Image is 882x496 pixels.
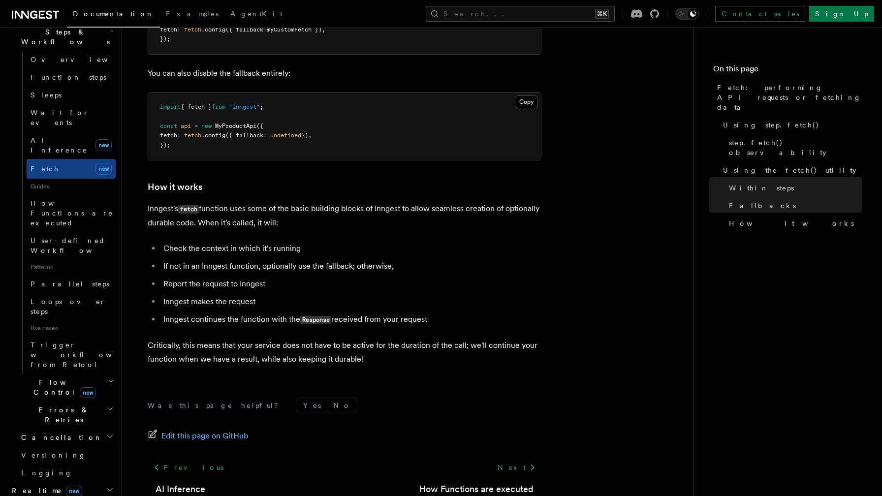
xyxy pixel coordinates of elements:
[17,464,116,482] a: Logging
[230,10,283,18] span: AgentKit
[194,123,198,129] span: =
[148,429,249,443] a: Edit this page on GitHub
[17,51,116,373] div: Steps & Workflows
[80,387,96,398] span: new
[725,134,862,161] a: step.fetch() observability
[184,132,201,139] span: fetch
[419,482,534,496] a: How Functions are executed
[95,163,112,175] span: new
[27,336,116,373] a: Trigger workflows from Retool
[160,312,541,327] li: Inngest continues the function with the received from your request
[595,9,609,19] kbd: ⌘K
[267,26,322,33] span: myCustomFetch })
[725,197,862,215] a: Fallbacks
[201,123,212,129] span: new
[160,259,541,273] li: If not in an Inngest function, optionally use the fallback; otherwise,
[148,202,541,230] p: Inngest's function uses some of the basic building blocks of Inngest to allow seamless creation o...
[21,451,86,459] span: Versioning
[27,232,116,259] a: User-defined Workflows
[719,161,862,179] a: Using the fetch() utility
[27,194,116,232] a: How Functions are executed
[31,136,88,154] span: AI Inference
[263,26,267,33] span: :
[178,205,199,214] code: fetch
[160,26,177,33] span: fetch
[729,201,796,211] span: Fallbacks
[177,132,181,139] span: :
[297,398,327,413] button: Yes
[263,132,267,139] span: :
[17,377,108,397] span: Flow Control
[160,103,181,110] span: import
[31,298,106,315] span: Loops over steps
[809,6,874,22] a: Sign Up
[27,86,116,104] a: Sleeps
[715,6,805,22] a: Contact sales
[322,26,325,33] span: ,
[27,159,116,179] a: Fetchnew
[148,401,285,410] p: Was this page helpful?
[17,373,116,401] button: Flow Controlnew
[215,123,256,129] span: MyProductApi
[27,131,116,159] a: AI Inferencenew
[27,68,116,86] a: Function steps
[31,56,132,63] span: Overview
[17,401,116,429] button: Errors & Retries
[160,132,177,139] span: fetch
[160,123,177,129] span: const
[31,165,59,173] span: Fetch
[492,459,541,476] a: Next
[725,179,862,197] a: Within steps
[181,103,212,110] span: { fetch }
[270,132,301,139] span: undefined
[260,103,263,110] span: ;
[73,10,154,18] span: Documentation
[160,277,541,291] li: Report the request to Inngest
[729,218,854,228] span: How it works
[27,293,116,320] a: Loops over steps
[8,5,116,482] div: Inngest Functions
[95,139,112,151] span: new
[201,26,225,33] span: .config
[301,132,308,139] span: })
[161,429,249,443] span: Edit this page on GitHub
[160,3,224,27] a: Examples
[160,142,170,149] span: });
[17,23,116,51] button: Steps & Workflows
[719,116,862,134] a: Using step.fetch()
[181,123,191,129] span: api
[713,63,862,79] h4: On this page
[27,320,116,336] span: Use cases
[31,341,139,369] span: Trigger workflows from Retool
[31,199,113,227] span: How Functions are executed
[17,429,116,446] button: Cancellation
[31,280,109,288] span: Parallel steps
[184,26,201,33] span: fetch
[725,215,862,232] a: How it works
[17,27,110,47] span: Steps & Workflows
[713,79,862,116] a: Fetch: performing API requests or fetching data
[21,469,72,477] span: Logging
[67,3,160,28] a: Documentation
[27,259,116,275] span: Patterns
[201,132,225,139] span: .config
[225,26,263,33] span: ({ fallback
[27,104,116,131] a: Wait for events
[426,6,615,22] button: Search...⌘K
[17,433,102,442] span: Cancellation
[717,83,862,112] span: Fetch: performing API requests or fetching data
[723,120,819,130] span: Using step.fetch()
[177,26,181,33] span: :
[160,295,541,309] li: Inngest makes the request
[31,73,106,81] span: Function steps
[729,183,794,193] span: Within steps
[31,91,62,99] span: Sleeps
[27,275,116,293] a: Parallel steps
[160,242,541,255] li: Check the context in which it's running
[308,132,312,139] span: ,
[31,237,119,254] span: User-defined Workflows
[327,398,357,413] button: No
[17,446,116,464] a: Versioning
[27,179,116,194] span: Guides
[166,10,219,18] span: Examples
